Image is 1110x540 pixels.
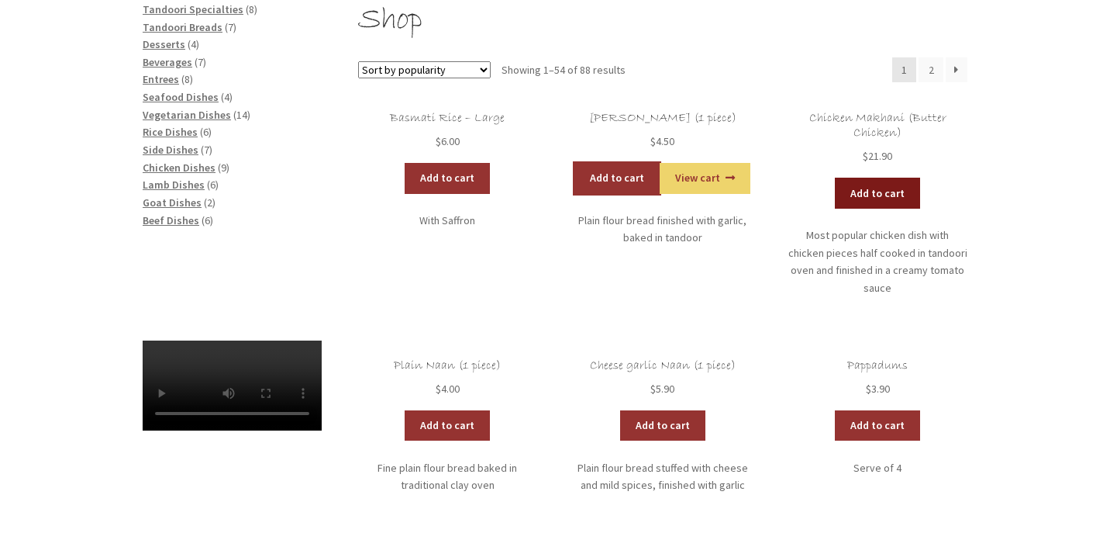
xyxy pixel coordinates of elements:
bdi: 4.00 [436,382,460,396]
a: Chicken Dishes [143,161,215,175]
p: Serve of 4 [788,459,967,477]
h2: Pappadums [788,358,967,373]
span: $ [436,382,441,396]
span: $ [436,134,441,148]
span: 4 [191,37,196,51]
span: 8 [184,72,190,86]
a: Chicken Makhani (Butter Chicken) $21.90 [788,111,967,165]
span: 6 [205,213,210,227]
span: 7 [198,55,203,69]
a: Tandoori Breads [143,20,222,34]
a: Side Dishes [143,143,198,157]
p: Plain flour bread stuffed with cheese and mild spices, finished with garlic [573,459,752,494]
a: Beverages [143,55,192,69]
span: 2 [207,196,212,209]
a: Add to cart: “Chicken Makhani (Butter Chicken)” [835,178,920,209]
a: Pappadums $3.90 [788,358,967,398]
a: Basmati Rice – Large $6.00 [358,111,537,151]
a: Add to cart: “Basmati Rice - Large” [405,163,490,194]
a: Entrees [143,72,179,86]
a: View cart [660,163,750,194]
p: Plain flour bread finished with garlic, baked in tandoor [573,212,752,247]
nav: Product Pagination [892,57,967,82]
a: Add to cart: “Plain Naan (1 piece)” [405,410,490,441]
a: Vegetarian Dishes [143,108,231,122]
span: 8 [249,2,254,16]
a: Desserts [143,37,185,51]
h1: Shop [358,1,967,40]
a: Seafood Dishes [143,90,219,104]
span: 7 [204,143,209,157]
h2: Chicken Makhani (Butter Chicken) [788,111,967,141]
span: $ [863,149,868,163]
p: With Saffron [358,212,537,230]
a: Cheese garlic Naan (1 piece) $5.90 [573,358,752,398]
bdi: 21.90 [863,149,892,163]
span: 9 [221,161,226,175]
a: Add to cart: “Garlic Naan (1 piece)” [574,163,660,194]
span: 6 [210,178,215,192]
h2: Plain Naan (1 piece) [358,358,537,373]
bdi: 3.90 [866,382,890,396]
a: Lamb Dishes [143,178,205,192]
p: Most popular chicken dish with chicken pieces half cooked in tandoori oven and finished in a crea... [788,227,967,297]
a: Add to cart: “Pappadums” [835,410,920,441]
a: Tandoori Specialties [143,2,243,16]
h2: Basmati Rice – Large [358,111,537,126]
h2: Cheese garlic Naan (1 piece) [573,358,752,373]
a: Rice Dishes [143,125,198,139]
span: 4 [224,90,229,104]
span: $ [866,382,871,396]
span: 6 [203,125,209,139]
bdi: 6.00 [436,134,460,148]
bdi: 4.50 [650,134,674,148]
bdi: 5.90 [650,382,674,396]
h2: [PERSON_NAME] (1 piece) [573,111,752,126]
span: 14 [236,108,247,122]
span: Page 1 [892,57,917,82]
a: → [946,57,967,82]
span: 7 [228,20,233,34]
select: Shop order [358,61,491,78]
a: Page 2 [919,57,943,82]
span: $ [650,134,656,148]
a: Plain Naan (1 piece) $4.00 [358,358,537,398]
span: $ [650,382,656,396]
a: Goat Dishes [143,196,202,209]
p: Fine plain flour bread baked in traditional clay oven [358,459,537,494]
p: Showing 1–54 of 88 results [502,57,626,82]
a: [PERSON_NAME] (1 piece) $4.50 [573,111,752,151]
a: Add to cart: “Cheese garlic Naan (1 piece)” [620,410,705,441]
a: Beef Dishes [143,213,199,227]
